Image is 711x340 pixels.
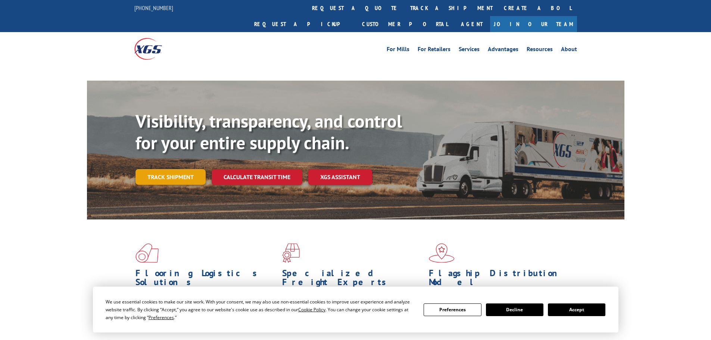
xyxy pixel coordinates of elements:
[212,169,302,185] a: Calculate transit time
[249,16,356,32] a: Request a pickup
[134,4,173,12] a: [PHONE_NUMBER]
[282,243,300,263] img: xgs-icon-focused-on-flooring-red
[561,46,577,54] a: About
[387,46,409,54] a: For Mills
[282,269,423,290] h1: Specialized Freight Experts
[429,269,570,290] h1: Flagship Distribution Model
[453,16,490,32] a: Agent
[135,243,159,263] img: xgs-icon-total-supply-chain-intelligence-red
[459,46,480,54] a: Services
[149,314,174,321] span: Preferences
[418,46,450,54] a: For Retailers
[135,269,277,290] h1: Flooring Logistics Solutions
[135,109,402,154] b: Visibility, transparency, and control for your entire supply chain.
[488,46,518,54] a: Advantages
[424,303,481,316] button: Preferences
[548,303,605,316] button: Accept
[298,306,325,313] span: Cookie Policy
[135,169,206,185] a: Track shipment
[527,46,553,54] a: Resources
[308,169,372,185] a: XGS ASSISTANT
[429,243,455,263] img: xgs-icon-flagship-distribution-model-red
[490,16,577,32] a: Join Our Team
[106,298,415,321] div: We use essential cookies to make our site work. With your consent, we may also use non-essential ...
[356,16,453,32] a: Customer Portal
[93,287,618,333] div: Cookie Consent Prompt
[486,303,543,316] button: Decline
